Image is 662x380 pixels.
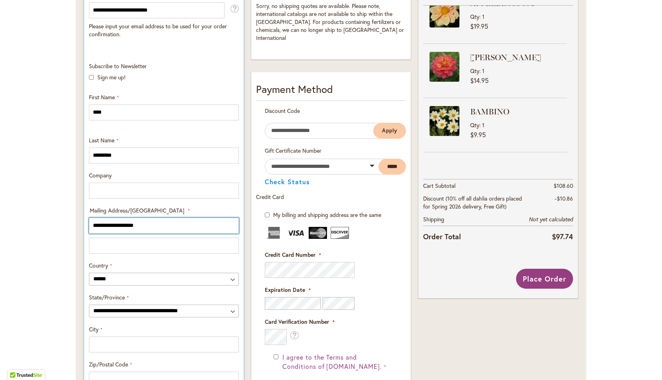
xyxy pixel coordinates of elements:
[265,251,315,258] span: Credit Card Number
[554,182,573,189] span: $108.60
[97,73,126,81] label: Sign me up!
[90,207,184,214] span: Mailing Address/[GEOGRAPHIC_DATA]
[89,293,125,301] span: State/Province
[423,179,523,192] th: Cart Subtotal
[470,106,565,117] strong: BAMBINO
[89,325,99,333] span: City
[89,62,147,70] span: Subscribe to Newsletter
[482,121,485,129] span: 1
[265,286,305,293] span: Expiration Date
[552,232,573,241] span: $97.74
[470,121,479,129] span: Qty
[470,76,489,85] span: $14.95
[470,130,486,139] span: $9.95
[423,230,461,242] strong: Order Total
[265,147,321,154] span: Gift Certificate Number
[256,193,284,201] span: Credit Card
[516,269,573,289] button: Place Order
[89,22,227,38] span: Please input your email address to be used for your order confirmation.
[265,179,310,185] button: Check Status
[89,93,115,101] span: First Name
[287,227,305,239] img: Visa
[265,227,283,239] img: American Express
[265,318,329,325] span: Card Verification Number
[331,227,349,239] img: Discover
[482,67,485,75] span: 1
[423,195,522,210] span: Discount (10% off all dahlia orders placed for Spring 2026 delivery, Free Gift)
[423,215,444,223] span: Shipping
[470,22,488,30] span: $19.95
[89,262,108,269] span: Country
[282,353,382,370] span: I agree to the Terms and Conditions of [DOMAIN_NAME].
[529,216,573,223] span: Not yet calculated
[470,13,479,20] span: Qty
[309,227,327,239] img: MasterCard
[89,360,128,368] span: Zip/Postal Code
[89,136,114,144] span: Last Name
[470,52,565,63] strong: [PERSON_NAME]
[256,2,404,41] span: Sorry, no shipping quotes are available. Please note, international catalogs are not available to...
[273,211,381,219] span: My billing and shipping address are the same
[482,13,485,20] span: 1
[6,352,28,374] iframe: Launch Accessibility Center
[256,82,406,101] div: Payment Method
[470,67,479,75] span: Qty
[382,127,397,134] span: Apply
[430,106,459,136] img: BAMBINO
[523,274,566,284] span: Place Order
[89,171,112,179] span: Company
[373,123,406,139] button: Apply
[265,107,300,114] span: Discount Code
[555,195,573,202] span: -$10.86
[430,52,459,82] img: LORA ASHLEY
